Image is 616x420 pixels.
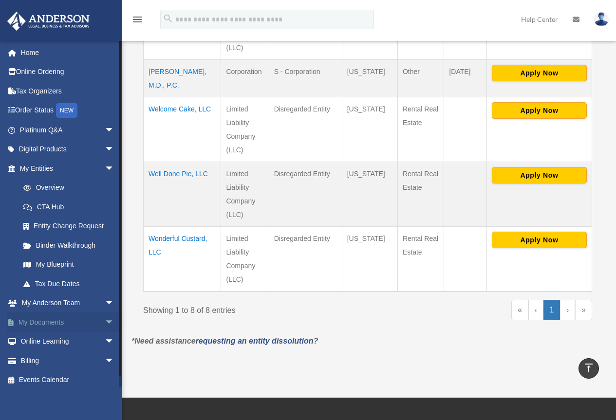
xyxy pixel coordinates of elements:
[7,120,129,140] a: Platinum Q&Aarrow_drop_down
[144,59,221,97] td: [PERSON_NAME], M.D., P.C.
[7,351,129,370] a: Billingarrow_drop_down
[528,300,543,320] a: Previous
[543,300,560,320] a: 1
[144,162,221,226] td: Well Done Pie, LLC
[131,17,143,25] a: menu
[4,12,93,31] img: Anderson Advisors Platinum Portal
[131,337,318,345] em: *Need assistance ?
[511,300,528,320] a: First
[7,312,129,332] a: My Documentsarrow_drop_down
[221,59,269,97] td: Corporation
[492,65,587,81] button: Apply Now
[14,236,124,255] a: Binder Walkthrough
[583,362,595,374] i: vertical_align_top
[7,332,129,351] a: Online Learningarrow_drop_down
[144,226,221,292] td: Wonderful Custard, LLC
[269,97,342,162] td: Disregarded Entity
[560,300,575,320] a: Next
[56,103,77,118] div: NEW
[575,300,592,320] a: Last
[221,226,269,292] td: Limited Liability Company (LLC)
[105,332,124,352] span: arrow_drop_down
[397,97,444,162] td: Rental Real Estate
[163,13,173,24] i: search
[492,102,587,119] button: Apply Now
[7,293,129,313] a: My Anderson Teamarrow_drop_down
[14,178,119,198] a: Overview
[14,255,124,274] a: My Blueprint
[7,140,129,159] a: Digital Productsarrow_drop_down
[492,167,587,183] button: Apply Now
[105,351,124,371] span: arrow_drop_down
[397,226,444,292] td: Rental Real Estate
[7,81,129,101] a: Tax Organizers
[105,312,124,332] span: arrow_drop_down
[269,162,342,226] td: Disregarded Entity
[269,226,342,292] td: Disregarded Entity
[105,293,124,313] span: arrow_drop_down
[105,159,124,179] span: arrow_drop_down
[144,97,221,162] td: Welcome Cake, LLC
[444,59,487,97] td: [DATE]
[7,370,129,390] a: Events Calendar
[7,62,129,82] a: Online Ordering
[196,337,314,345] a: requesting an entity dissolution
[221,162,269,226] td: Limited Liability Company (LLC)
[7,101,129,121] a: Order StatusNEW
[14,217,124,236] a: Entity Change Request
[131,14,143,25] i: menu
[7,43,129,62] a: Home
[221,97,269,162] td: Limited Liability Company (LLC)
[143,300,360,317] div: Showing 1 to 8 of 8 entries
[397,162,444,226] td: Rental Real Estate
[342,162,397,226] td: [US_STATE]
[594,12,609,26] img: User Pic
[397,59,444,97] td: Other
[342,97,397,162] td: [US_STATE]
[14,274,124,293] a: Tax Due Dates
[342,226,397,292] td: [US_STATE]
[105,120,124,140] span: arrow_drop_down
[7,159,124,178] a: My Entitiesarrow_drop_down
[342,59,397,97] td: [US_STATE]
[105,140,124,160] span: arrow_drop_down
[579,358,599,379] a: vertical_align_top
[492,232,587,248] button: Apply Now
[269,59,342,97] td: S - Corporation
[14,197,124,217] a: CTA Hub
